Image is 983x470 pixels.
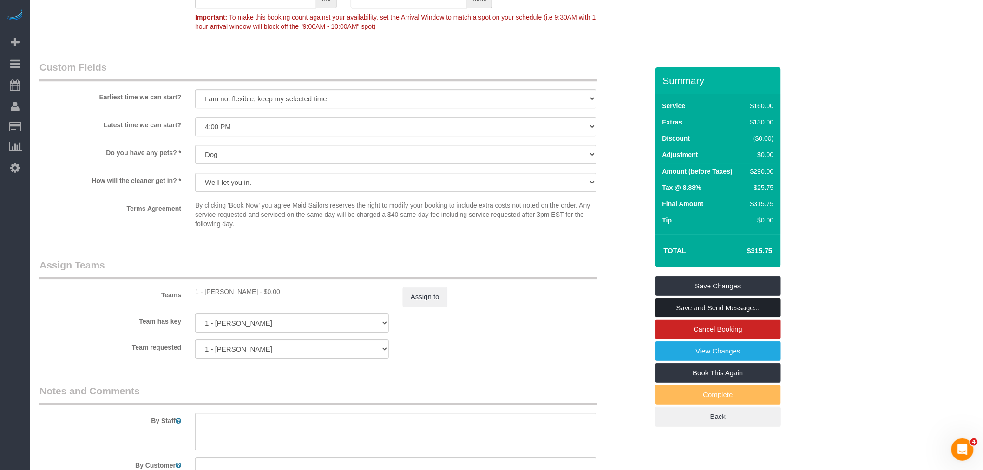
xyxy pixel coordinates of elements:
label: Discount [662,134,690,143]
label: By Staff [33,413,188,425]
button: Assign to [403,287,447,307]
label: Extras [662,117,682,127]
img: Automaid Logo [6,9,24,22]
span: 4 [970,438,978,446]
h4: $315.75 [719,247,772,255]
div: $25.75 [747,183,773,192]
div: $290.00 [747,167,773,176]
strong: Total [664,247,687,255]
a: View Changes [655,341,781,361]
legend: Custom Fields [39,60,597,81]
p: By clicking 'Book Now' you agree Maid Sailors reserves the right to modify your booking to includ... [195,201,596,228]
a: Save Changes [655,276,781,296]
a: Book This Again [655,363,781,383]
div: ($0.00) [747,134,773,143]
a: Cancel Booking [655,320,781,339]
label: Team requested [33,339,188,352]
div: $160.00 [747,101,773,111]
h3: Summary [663,75,776,86]
div: 0 hours x $19.00/hour [195,287,389,296]
a: Back [655,407,781,426]
label: Tax @ 8.88% [662,183,701,192]
div: $315.75 [747,199,773,209]
label: Team has key [33,313,188,326]
label: Terms Agreement [33,201,188,213]
label: Teams [33,287,188,300]
div: $0.00 [747,150,773,159]
div: $0.00 [747,215,773,225]
label: Adjustment [662,150,698,159]
label: Do you have any pets? * [33,145,188,157]
div: $130.00 [747,117,773,127]
legend: Assign Teams [39,258,597,279]
label: By Customer [33,457,188,470]
label: Earliest time we can start? [33,89,188,102]
label: How will the cleaner get in? * [33,173,188,185]
label: Final Amount [662,199,704,209]
label: Amount (before Taxes) [662,167,733,176]
a: Save and Send Message... [655,298,781,318]
iframe: Intercom live chat [951,438,974,461]
legend: Notes and Comments [39,384,597,405]
strong: Important: [195,13,227,21]
label: Latest time we can start? [33,117,188,130]
span: To make this booking count against your availability, set the Arrival Window to match a spot on y... [195,13,596,30]
label: Service [662,101,686,111]
label: Tip [662,215,672,225]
